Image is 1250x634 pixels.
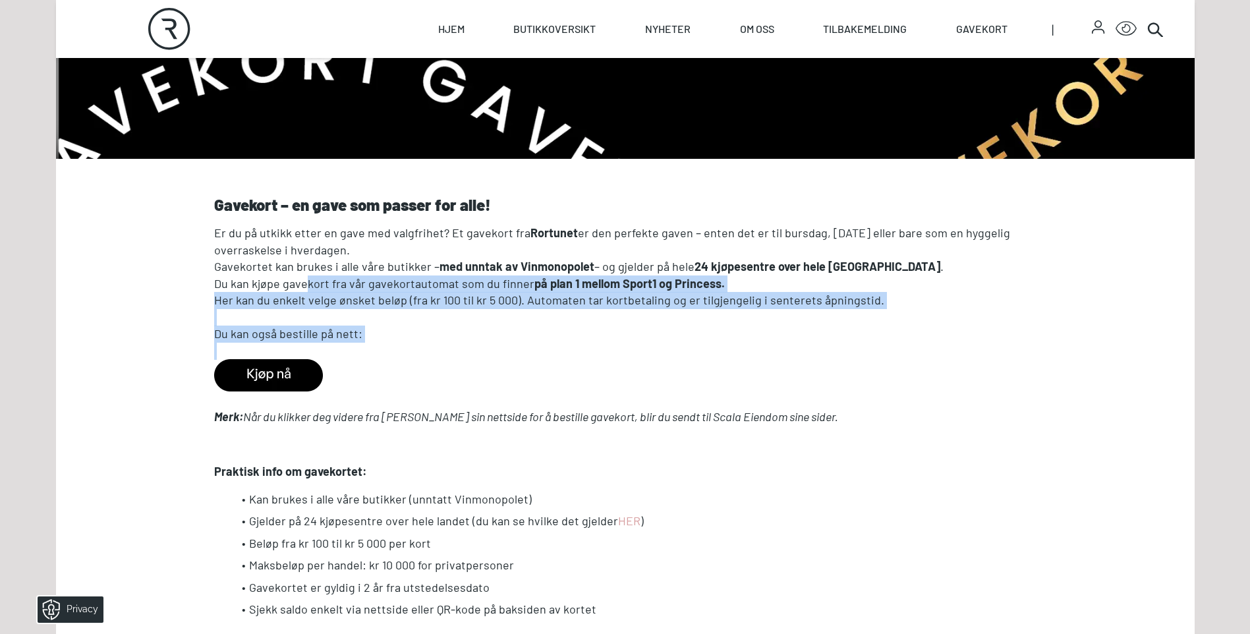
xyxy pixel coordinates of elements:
[440,259,594,274] strong: med unntak av Vinmonopolet
[530,225,578,240] strong: Rortunet
[695,259,940,274] strong: 24 kjøpesentre over hele [GEOGRAPHIC_DATA]
[214,464,367,478] strong: Praktisk info om gavekortet:
[214,258,1037,275] p: Gavekortet kan brukes i alle våre butikker – – og gjelder på hele .
[232,513,1037,530] li: Gjelder på 24 kjøpesentre over hele landet (du kan se hvilke det gjelder )
[232,557,1037,574] li: Maksbeløp per handel: kr 10 000 for privatpersoner
[214,326,1037,343] p: Du kan også bestille på nett:
[232,601,1037,618] li: Sjekk saldo enkelt via nettside eller QR-kode på baksiden av kortet
[232,491,1037,508] li: Kan brukes i alle våre butikker (unntatt Vinmonopolet)
[214,195,491,214] strong: Gavekort – en gave som passer for alle!
[214,409,243,424] em: Merk:
[214,359,323,391] img: CIEEEEcaFWNtc19pbmxpbmVfYXR0YWNobWVudCIWZEJ0eFRDTkIzbGxLNnJHWWRIaXJGdzit7NpHamb-ZaklDRG02TYLakU3dw
[534,276,725,291] strong: på plan 1 mellom Sport1 og Princess.
[243,409,838,424] em: Når du klikker deg videre fra [PERSON_NAME] sin nettside for å bestille gavekort, blir du sendt t...
[214,292,1037,309] p: Her kan du enkelt velge ønsket beløp (fra kr 100 til kr 5 000). Automaten tar kortbetaling og er ...
[618,513,640,528] a: HER
[214,275,1037,293] p: Du kan kjøpe gavekort fra vår gavekortautomat som du finner
[232,535,1037,552] li: Beløp fra kr 100 til kr 5 000 per kort
[1116,18,1137,40] button: Open Accessibility Menu
[13,592,121,627] iframe: Manage Preferences
[214,225,1037,258] p: Er du på utkikk etter en gave med valgfrihet? Et gavekort fra er den perfekte gaven – enten det e...
[232,579,1037,596] li: Gavekortet er gyldig i 2 år fra utstedelsesdato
